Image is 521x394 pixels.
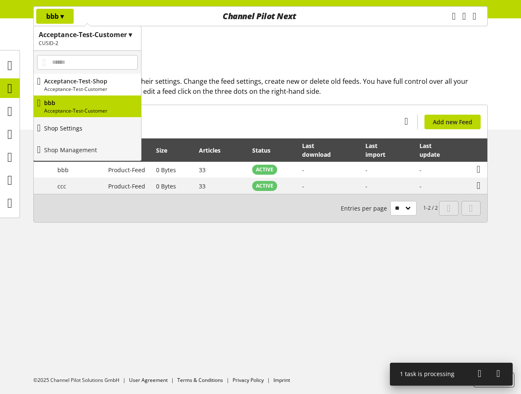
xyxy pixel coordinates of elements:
[39,40,136,47] h2: CUSID-2
[365,166,367,174] span: -
[44,107,138,115] p: Acceptance-Test-Customer
[39,30,136,40] h1: Acceptance-Test-Customer ▾
[256,166,273,173] span: ACTIVE
[341,201,438,216] small: 1-2 / 2
[57,182,66,190] span: ccc
[302,182,304,190] span: -
[400,370,454,378] span: 1 task is processing
[44,146,97,154] p: Shop Management
[199,182,206,190] span: 33
[156,146,176,155] div: Size
[57,166,69,174] span: bbb
[34,139,141,161] a: Shop Management
[199,166,206,174] span: 33
[108,182,145,190] span: Product-Feed
[302,166,304,174] span: -
[252,146,279,155] div: Status
[233,376,264,384] a: Privacy Policy
[34,117,141,139] a: Shop Settings
[44,124,82,133] p: Shop Settings
[419,166,422,174] span: -
[433,118,472,126] span: Add new Feed
[256,182,273,190] span: ACTIVE
[33,376,129,384] li: ©2025 Channel Pilot Solutions GmbH
[302,141,344,159] div: Last download
[108,166,145,174] span: Product-Feed
[424,115,481,129] a: Add new Feed
[33,6,488,26] nav: main navigation
[365,182,367,190] span: -
[156,182,176,190] span: 0 Bytes
[44,85,138,93] p: Acceptance-Test-Customer
[177,376,223,384] a: Terms & Conditions
[129,376,168,384] a: User Agreement
[44,77,138,85] p: Acceptance-Test-Shop
[156,166,176,174] span: 0 Bytes
[44,98,138,107] p: bbb
[419,141,454,159] div: Last update
[60,12,64,21] span: ▾
[46,76,488,96] h2: View and edit your feeds and their settings. Change the feed settings, create new or delete old f...
[46,11,64,21] p: bbb
[419,182,422,190] span: -
[365,141,399,159] div: Last import
[273,376,290,384] a: Imprint
[199,146,229,155] div: Articles
[341,204,390,213] span: Entries per page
